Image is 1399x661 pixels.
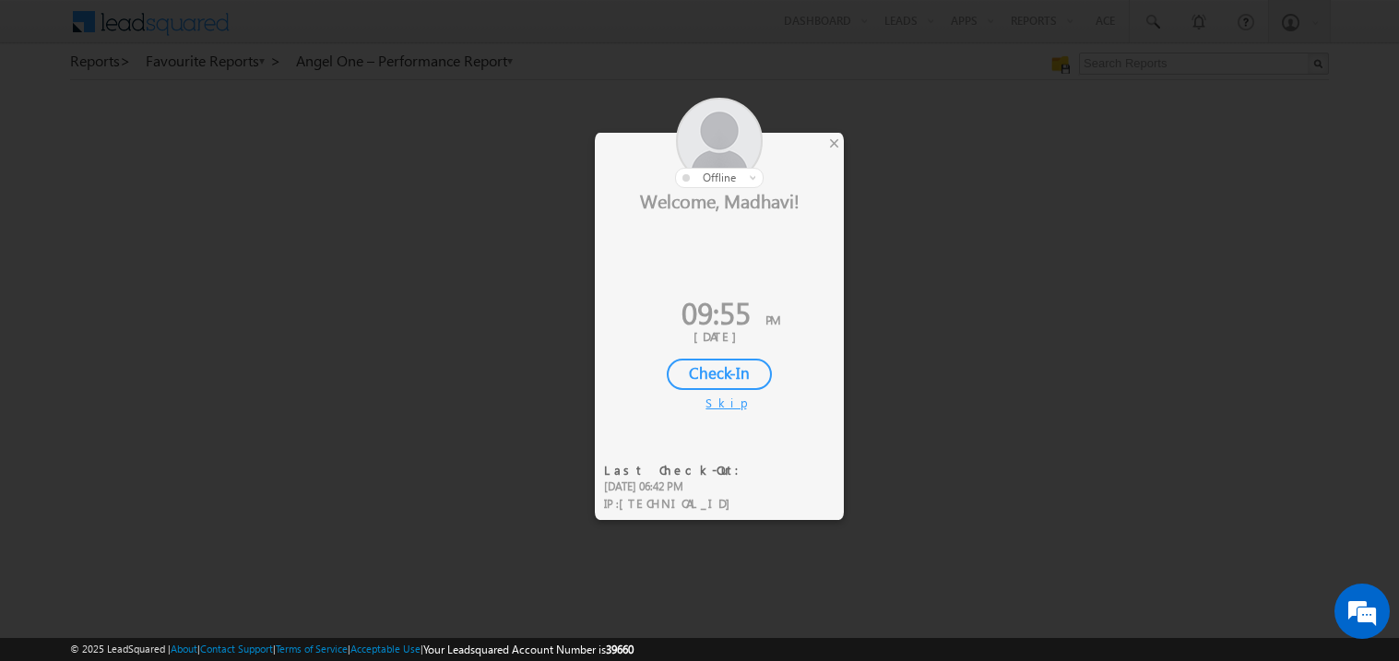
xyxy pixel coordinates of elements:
[276,643,348,655] a: Terms of Service
[705,395,733,411] div: Skip
[667,359,772,390] div: Check-In
[703,171,736,184] span: offline
[423,643,634,656] span: Your Leadsquared Account Number is
[604,495,751,513] div: IP :
[200,643,273,655] a: Contact Support
[350,643,421,655] a: Acceptable Use
[609,328,830,345] div: [DATE]
[619,495,740,511] span: [TECHNICAL_ID]
[171,643,197,655] a: About
[604,478,751,495] div: [DATE] 06:42 PM
[606,643,634,656] span: 39660
[70,641,634,658] span: © 2025 LeadSquared | | | | |
[824,133,844,153] div: ×
[595,188,844,212] div: Welcome, Madhavi!
[604,462,751,478] div: Last Check-Out:
[765,312,780,327] span: PM
[682,291,751,333] span: 09:55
